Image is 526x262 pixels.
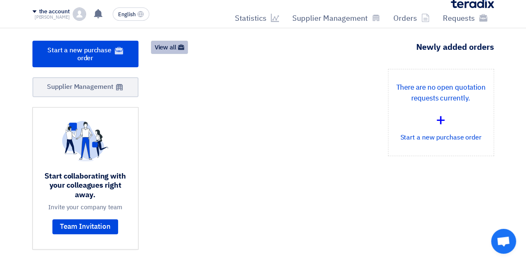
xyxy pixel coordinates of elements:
[118,10,136,18] font: English
[47,82,113,92] font: Supplier Management
[491,229,516,254] a: Open chat
[400,132,481,142] font: Start a new purchase order
[292,12,368,24] font: Supplier Management
[52,219,118,234] a: Team Invitation
[393,12,417,24] font: Orders
[396,82,485,103] font: There are no open quotation requests currently.
[47,45,111,63] font: Start a new purchase order
[62,121,109,162] img: invite_your_team.svg
[44,170,126,200] font: Start collaborating with your colleagues right away.
[228,8,286,28] a: Statistics
[155,43,176,52] font: View all
[387,8,436,28] a: Orders
[436,8,494,28] a: Requests
[35,14,70,21] font: [PERSON_NAME]
[73,7,86,21] img: profile_test.png
[113,7,149,21] button: English
[39,7,70,16] font: the account
[436,108,446,132] font: +
[443,12,475,24] font: Requests
[235,12,267,24] font: Statistics
[60,221,111,232] font: Team Invitation
[32,77,138,97] a: Supplier Management
[416,41,494,53] font: Newly added orders
[286,8,387,28] a: Supplier Management
[151,41,188,54] a: View all
[48,203,122,212] font: Invite your company team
